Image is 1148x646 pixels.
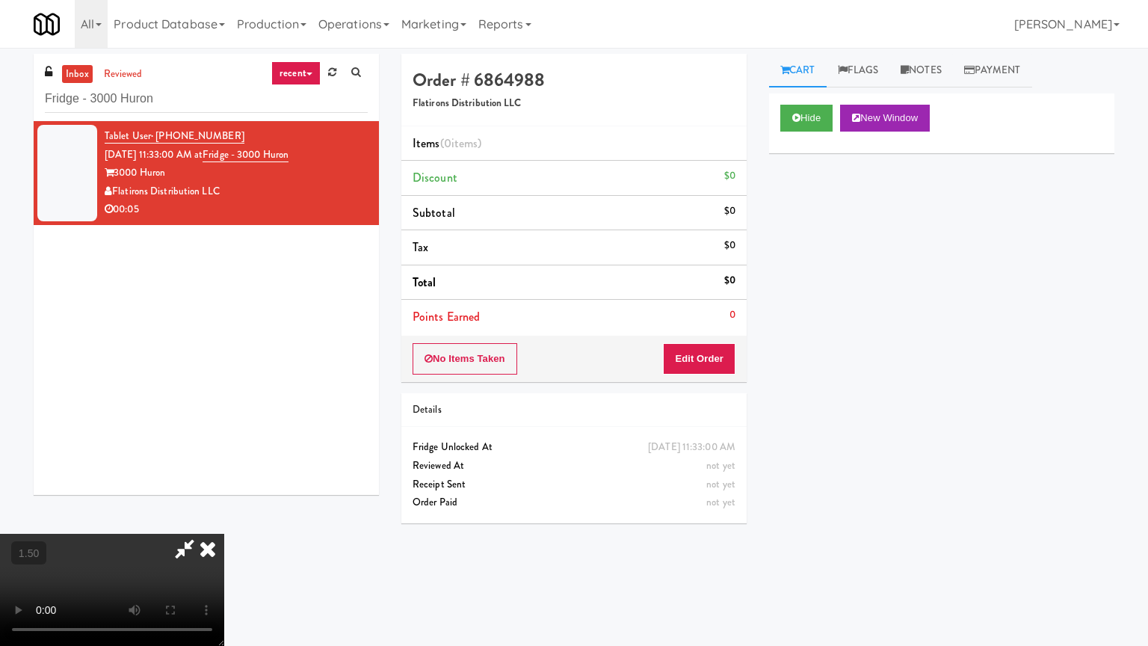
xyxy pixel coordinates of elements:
div: [DATE] 11:33:00 AM [648,438,735,457]
a: recent [271,61,321,85]
div: Details [413,401,735,419]
a: Cart [769,54,827,87]
span: not yet [706,495,735,509]
a: Tablet User· [PHONE_NUMBER] [105,129,244,144]
div: $0 [724,271,735,290]
a: reviewed [100,65,146,84]
a: Payment [953,54,1032,87]
button: Edit Order [663,343,735,375]
span: Tax [413,239,428,256]
span: [DATE] 11:33:00 AM at [105,147,203,161]
input: Search vision orders [45,85,368,113]
span: not yet [706,458,735,473]
span: Points Earned [413,308,480,325]
img: Micromart [34,11,60,37]
div: $0 [724,236,735,255]
div: Fridge Unlocked At [413,438,735,457]
a: Notes [889,54,953,87]
div: Reviewed At [413,457,735,476]
div: $0 [724,202,735,221]
div: 00:05 [105,200,368,219]
h4: Order # 6864988 [413,70,735,90]
li: Tablet User· [PHONE_NUMBER][DATE] 11:33:00 AM atFridge - 3000 Huron3000 HuronFlatirons Distributi... [34,121,379,225]
span: Discount [413,169,457,186]
a: inbox [62,65,93,84]
a: Flags [827,54,890,87]
ng-pluralize: items [451,135,478,152]
div: $0 [724,167,735,185]
button: New Window [840,105,930,132]
button: No Items Taken [413,343,517,375]
div: Receipt Sent [413,476,735,494]
span: not yet [706,477,735,491]
h5: Flatirons Distribution LLC [413,98,735,109]
a: Fridge - 3000 Huron [203,147,288,162]
div: Order Paid [413,493,735,512]
span: Subtotal [413,204,455,221]
div: 0 [729,306,735,324]
span: · [PHONE_NUMBER] [151,129,244,143]
span: Items [413,135,481,152]
button: Hide [780,105,833,132]
div: Flatirons Distribution LLC [105,182,368,201]
span: (0 ) [440,135,482,152]
span: Total [413,274,436,291]
div: 3000 Huron [105,164,368,182]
